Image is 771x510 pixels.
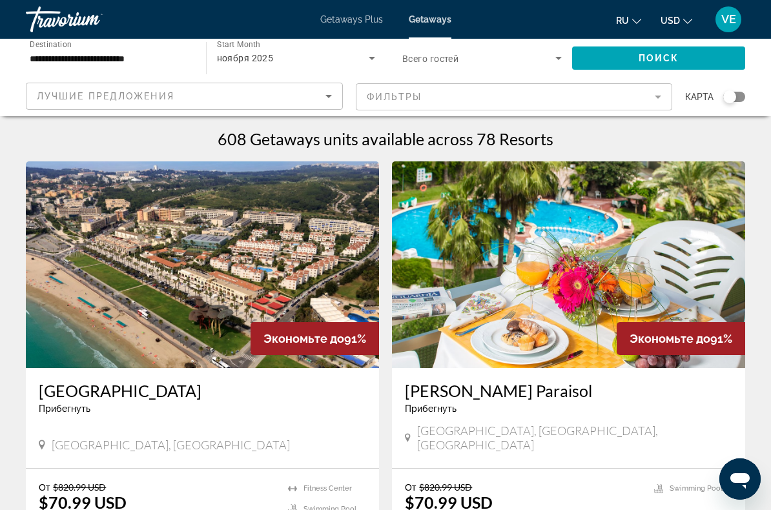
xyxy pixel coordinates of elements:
span: VE [721,13,736,26]
a: [GEOGRAPHIC_DATA] [39,381,366,400]
span: От [405,482,416,493]
span: USD [661,15,680,26]
a: Travorium [26,3,155,36]
span: Прибегнуть [405,403,457,414]
span: От [39,482,50,493]
span: Swimming Pool [670,484,723,493]
div: 91% [251,322,379,355]
span: Поиск [639,53,679,63]
img: 2579E03X.jpg [26,161,379,368]
span: карта [685,88,714,106]
span: $820.99 USD [419,482,472,493]
h1: 608 Getaways units available across 78 Resorts [218,129,553,148]
iframe: Кнопка запуска окна обмена сообщениями [719,458,761,500]
span: $820.99 USD [53,482,106,493]
span: ноября 2025 [217,53,274,63]
span: Прибегнуть [39,403,90,414]
span: Start Month [217,40,260,49]
span: ru [616,15,629,26]
span: Fitness Center [303,484,352,493]
img: 3051O01X.jpg [392,161,745,368]
span: [GEOGRAPHIC_DATA], [GEOGRAPHIC_DATA] [52,438,290,452]
span: Экономьте до [263,332,344,345]
div: 91% [617,322,745,355]
span: Лучшие предложения [37,91,174,101]
mat-select: Sort by [37,88,332,104]
button: Change language [616,11,641,30]
button: User Menu [712,6,745,33]
button: Поиск [572,46,746,70]
span: Всего гостей [402,54,458,64]
button: Filter [356,83,673,111]
span: [GEOGRAPHIC_DATA], [GEOGRAPHIC_DATA], [GEOGRAPHIC_DATA] [417,423,732,452]
span: Destination [30,39,72,48]
span: Экономьте до [630,332,710,345]
a: Getaways Plus [320,14,383,25]
a: [PERSON_NAME] Paraisol [405,381,732,400]
button: Change currency [661,11,692,30]
a: Getaways [409,14,451,25]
